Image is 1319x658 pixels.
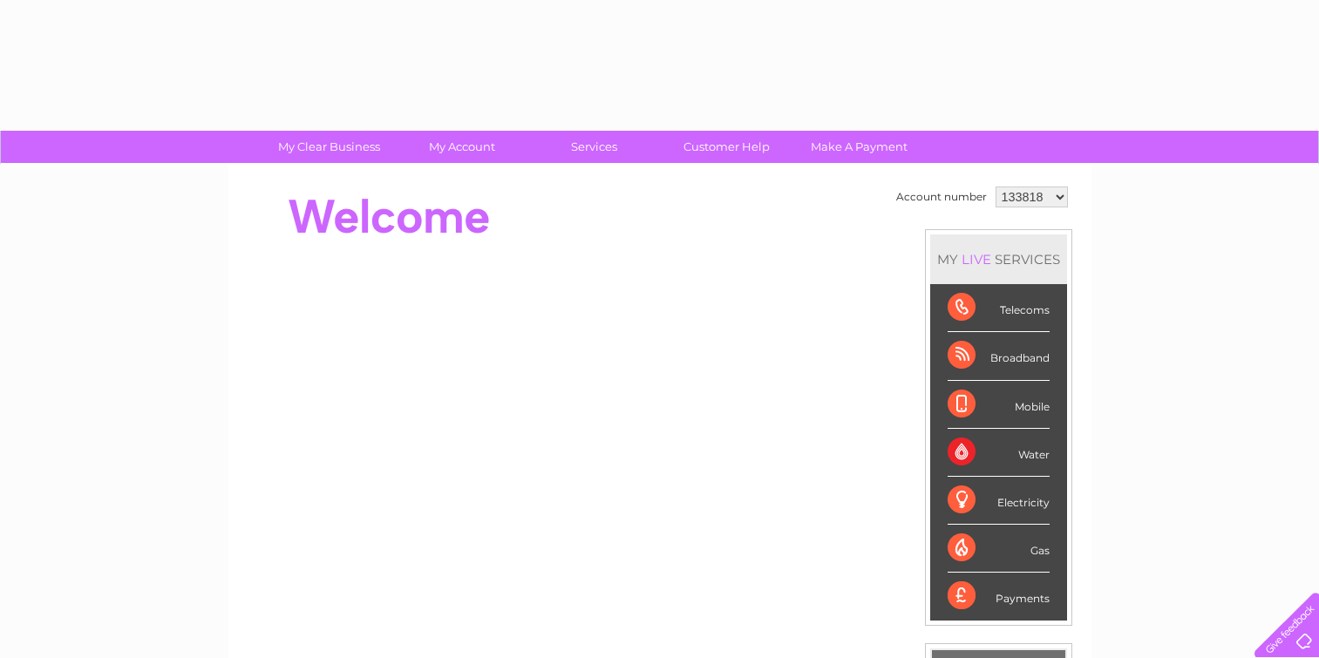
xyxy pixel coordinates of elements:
a: My Account [390,131,534,163]
a: My Clear Business [257,131,401,163]
div: LIVE [958,251,995,268]
div: Broadband [948,332,1050,380]
td: Account number [892,182,991,212]
a: Make A Payment [787,131,931,163]
div: Payments [948,573,1050,620]
div: Telecoms [948,284,1050,332]
div: Gas [948,525,1050,573]
div: MY SERVICES [930,234,1067,284]
div: Water [948,429,1050,477]
div: Electricity [948,477,1050,525]
a: Customer Help [655,131,799,163]
a: Services [522,131,666,163]
div: Mobile [948,381,1050,429]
